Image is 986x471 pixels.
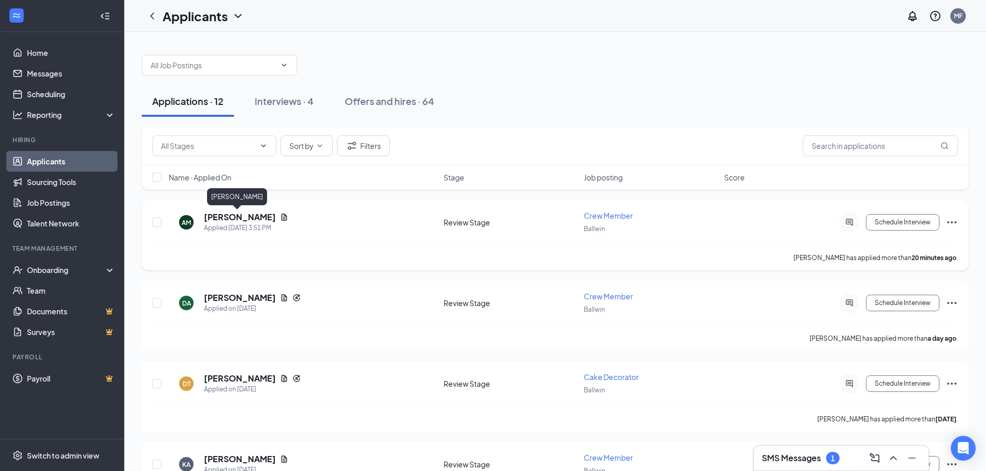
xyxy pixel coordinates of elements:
[843,218,856,226] svg: ActiveChat
[280,213,288,221] svg: Document
[27,368,115,389] a: PayrollCrown
[281,135,333,156] button: Sort byChevronDown
[27,213,115,234] a: Talent Network
[911,254,956,262] b: 20 minutes ago
[946,458,958,470] svg: Ellipses
[146,10,158,22] svg: ChevronLeft
[810,334,958,343] p: [PERSON_NAME] has applied more than .
[946,297,958,309] svg: Ellipses
[280,455,288,463] svg: Document
[584,172,623,183] span: Job posting
[946,377,958,390] svg: Ellipses
[954,11,963,20] div: MF
[27,450,99,461] div: Switch to admin view
[11,10,22,21] svg: WorkstreamLogo
[584,453,633,462] span: Crew Member
[584,306,605,313] span: Ballwin
[444,459,578,469] div: Review Stage
[345,95,434,108] div: Offers and hires · 64
[151,59,276,71] input: All Job Postings
[444,378,578,389] div: Review Stage
[946,216,958,229] svg: Ellipses
[817,415,958,423] p: [PERSON_NAME] has applied more than .
[866,375,939,392] button: Schedule Interview
[869,452,881,464] svg: ComposeMessage
[27,110,116,120] div: Reporting
[27,322,115,342] a: SurveysCrown
[100,11,110,21] svg: Collapse
[866,295,939,311] button: Schedule Interview
[280,294,288,302] svg: Document
[762,452,821,464] h3: SMS Messages
[27,265,107,275] div: Onboarding
[12,110,23,120] svg: Analysis
[204,373,276,384] h5: [PERSON_NAME]
[584,372,639,382] span: Cake Decorator
[843,299,856,307] svg: ActiveChat
[444,172,464,183] span: Stage
[280,61,288,69] svg: ChevronDown
[161,140,255,151] input: All Stages
[292,294,301,302] svg: Reapply
[904,450,920,466] button: Minimize
[12,450,23,461] svg: Settings
[204,223,288,233] div: Applied [DATE] 3:51 PM
[182,460,190,469] div: KA
[27,172,115,192] a: Sourcing Tools
[584,211,633,220] span: Crew Member
[255,95,314,108] div: Interviews · 4
[929,10,941,22] svg: QuestionInfo
[12,135,113,144] div: Hiring
[316,142,324,150] svg: ChevronDown
[831,454,835,463] div: 1
[793,253,958,262] p: [PERSON_NAME] has applied more than .
[204,384,301,394] div: Applied on [DATE]
[12,244,113,253] div: Team Management
[584,225,605,233] span: Ballwin
[803,135,958,156] input: Search in applications
[292,374,301,383] svg: Reapply
[12,265,23,275] svg: UserCheck
[906,452,918,464] svg: Minimize
[207,188,267,205] div: [PERSON_NAME]
[204,211,276,223] h5: [PERSON_NAME]
[27,84,115,104] a: Scheduling
[232,10,244,22] svg: ChevronDown
[27,151,115,172] a: Applicants
[940,142,949,150] svg: MagnifyingGlass
[885,450,902,466] button: ChevronUp
[27,192,115,213] a: Job Postings
[935,415,956,423] b: [DATE]
[152,95,224,108] div: Applications · 12
[27,280,115,301] a: Team
[163,7,228,25] h1: Applicants
[866,214,939,231] button: Schedule Interview
[951,436,976,461] div: Open Intercom Messenger
[289,142,314,149] span: Sort by
[204,303,301,314] div: Applied on [DATE]
[280,374,288,383] svg: Document
[444,217,578,227] div: Review Stage
[27,301,115,322] a: DocumentsCrown
[444,298,578,308] div: Review Stage
[866,450,883,466] button: ComposeMessage
[346,140,358,152] svg: Filter
[204,292,276,303] h5: [PERSON_NAME]
[843,379,856,388] svg: ActiveChat
[584,292,633,301] span: Crew Member
[169,172,231,183] span: Name · Applied On
[259,142,268,150] svg: ChevronDown
[182,218,191,227] div: AM
[887,452,900,464] svg: ChevronUp
[204,453,276,465] h5: [PERSON_NAME]
[27,42,115,63] a: Home
[584,386,605,394] span: Ballwin
[12,353,113,361] div: Payroll
[724,172,745,183] span: Score
[27,63,115,84] a: Messages
[183,379,190,388] div: DT
[182,299,191,308] div: DA
[928,335,956,342] b: a day ago
[337,135,390,156] button: Filter Filters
